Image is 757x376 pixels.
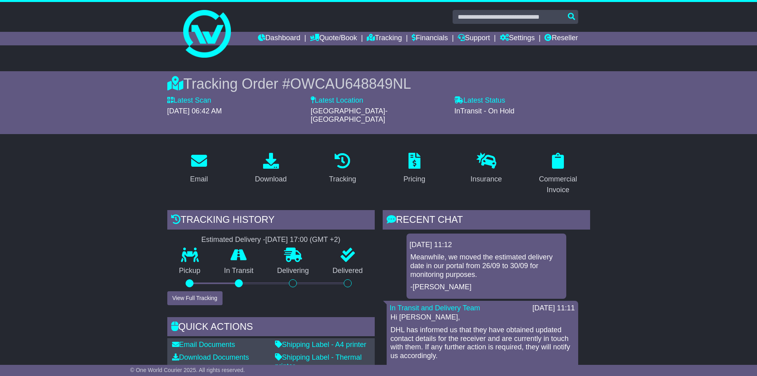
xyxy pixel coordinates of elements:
[410,241,563,249] div: [DATE] 11:12
[190,174,208,185] div: Email
[458,32,490,45] a: Support
[185,150,213,187] a: Email
[410,253,562,279] p: Meanwhile, we moved the estimated delivery date in our portal from 26/09 to 30/09 for monitoring ...
[470,174,502,185] div: Insurance
[531,174,585,195] div: Commercial Invoice
[329,174,356,185] div: Tracking
[532,304,575,313] div: [DATE] 11:11
[383,210,590,232] div: RECENT CHAT
[412,32,448,45] a: Financials
[275,341,366,349] a: Shipping Label - A4 printer
[250,150,292,187] a: Download
[130,367,245,373] span: © One World Courier 2025. All rights reserved.
[311,96,363,105] label: Latest Location
[167,291,223,305] button: View Full Tracking
[500,32,535,45] a: Settings
[403,174,425,185] div: Pricing
[265,267,321,275] p: Delivering
[390,304,480,312] a: In Transit and Delivery Team
[465,150,507,187] a: Insurance
[454,107,514,115] span: InTransit - On Hold
[290,76,411,92] span: OWCAU648849NL
[167,317,375,339] div: Quick Actions
[275,353,362,370] a: Shipping Label - Thermal printer
[526,150,590,198] a: Commercial Invoice
[167,107,222,115] span: [DATE] 06:42 AM
[391,313,574,322] p: Hi [PERSON_NAME],
[167,210,375,232] div: Tracking history
[167,75,590,92] div: Tracking Order #
[255,174,287,185] div: Download
[265,236,341,244] div: [DATE] 17:00 (GMT +2)
[454,96,505,105] label: Latest Status
[167,96,211,105] label: Latest Scan
[391,326,574,360] p: DHL has informed us that they have obtained updated contact details for the receiver and are curr...
[410,283,562,292] p: -[PERSON_NAME]
[544,32,578,45] a: Reseller
[311,107,387,124] span: [GEOGRAPHIC_DATA]-[GEOGRAPHIC_DATA]
[212,267,265,275] p: In Transit
[167,267,213,275] p: Pickup
[310,32,357,45] a: Quote/Book
[398,150,430,187] a: Pricing
[258,32,300,45] a: Dashboard
[321,267,375,275] p: Delivered
[172,341,235,349] a: Email Documents
[324,150,361,187] a: Tracking
[172,353,249,361] a: Download Documents
[367,32,402,45] a: Tracking
[167,236,375,244] div: Estimated Delivery -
